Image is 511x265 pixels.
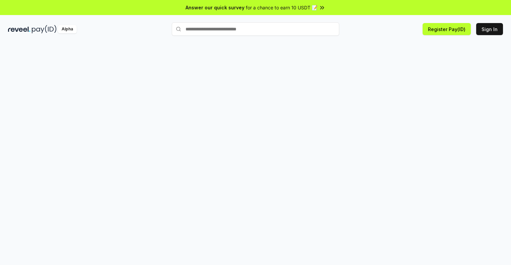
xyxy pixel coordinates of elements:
[8,25,30,33] img: reveel_dark
[186,4,244,11] span: Answer our quick survey
[58,25,77,33] div: Alpha
[423,23,471,35] button: Register Pay(ID)
[476,23,503,35] button: Sign In
[246,4,317,11] span: for a chance to earn 10 USDT 📝
[32,25,57,33] img: pay_id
